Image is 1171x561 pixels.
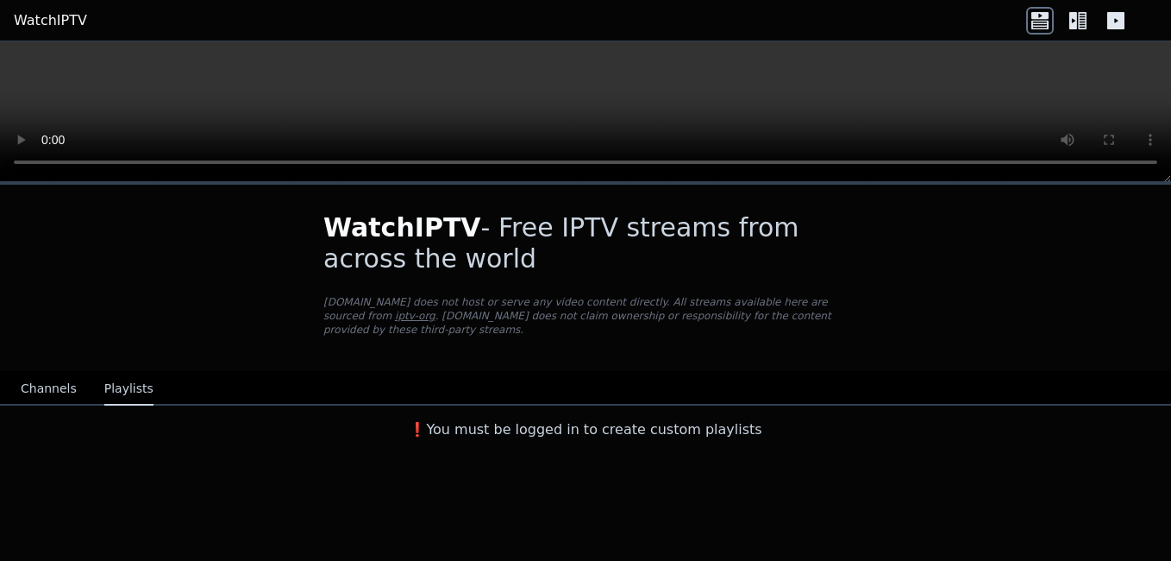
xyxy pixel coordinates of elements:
[296,419,875,440] h3: ❗️You must be logged in to create custom playlists
[14,10,87,31] a: WatchIPTV
[323,212,481,243] span: WatchIPTV
[104,373,153,406] button: Playlists
[21,373,77,406] button: Channels
[395,310,435,322] a: iptv-org
[323,212,848,274] h1: - Free IPTV streams from across the world
[323,295,848,337] p: [DOMAIN_NAME] does not host or serve any video content directly. All streams available here are s...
